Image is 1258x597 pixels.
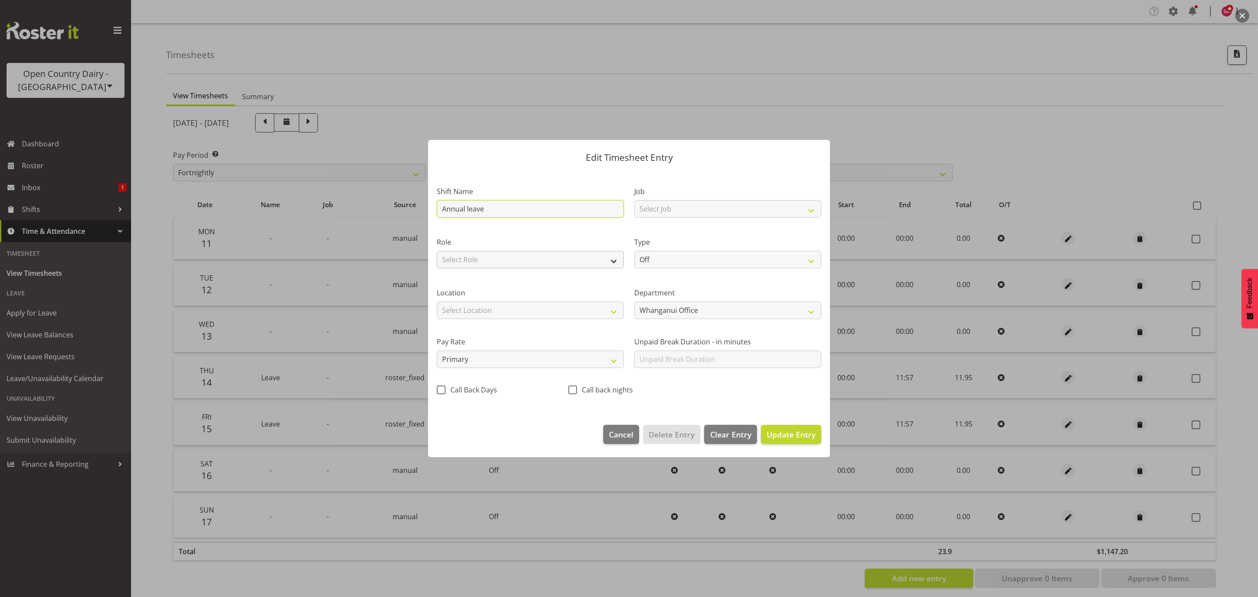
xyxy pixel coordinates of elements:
[643,425,700,444] button: Delete Entry
[761,425,821,444] button: Update Entry
[446,385,497,394] span: Call Back Days
[634,337,821,347] label: Unpaid Break Duration - in minutes
[649,429,695,440] span: Delete Entry
[634,351,821,368] input: Unpaid Break Duration
[437,237,624,247] label: Role
[634,288,821,298] label: Department
[710,429,751,440] span: Clear Entry
[1241,269,1258,328] button: Feedback - Show survey
[437,337,624,347] label: Pay Rate
[437,186,624,197] label: Shift Name
[634,237,821,247] label: Type
[767,429,816,440] span: Update Entry
[603,425,639,444] button: Cancel
[437,153,821,162] p: Edit Timesheet Entry
[437,200,624,218] input: Shift Name
[634,186,821,197] label: Job
[1246,278,1254,308] span: Feedback
[437,288,624,298] label: Location
[704,425,757,444] button: Clear Entry
[609,429,633,440] span: Cancel
[577,385,633,394] span: Call back nights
